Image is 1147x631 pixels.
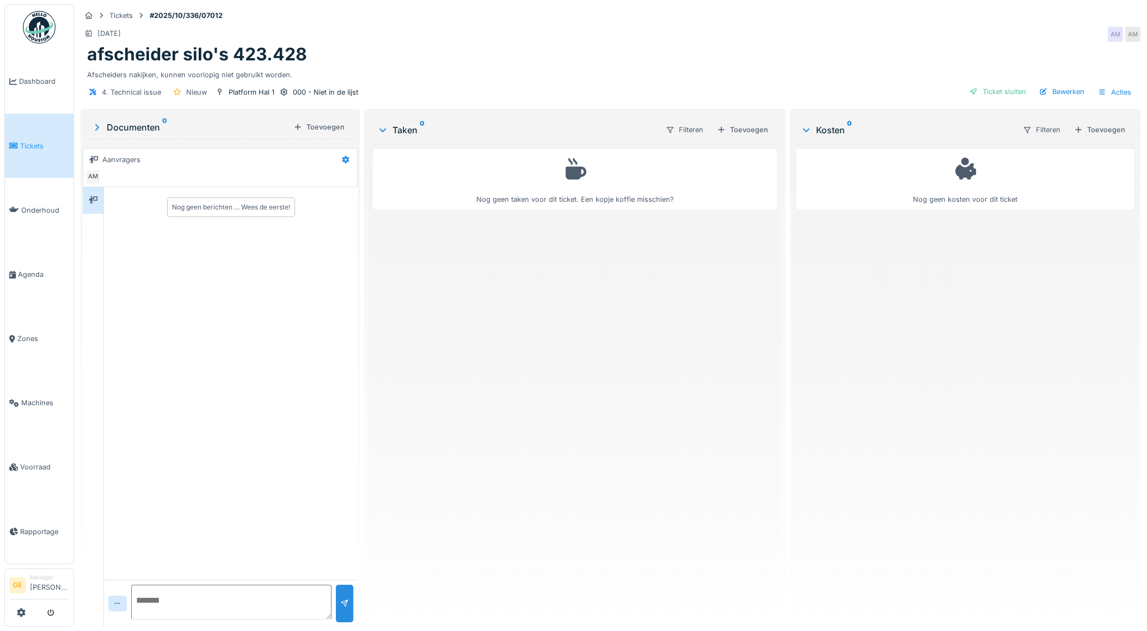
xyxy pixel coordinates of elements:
div: Tickets [109,10,133,21]
div: AM [1125,27,1140,42]
a: GE Manager[PERSON_NAME] [9,573,69,599]
a: Onderhoud [5,178,73,242]
a: Voorraad [5,435,73,499]
span: Agenda [18,269,69,280]
div: Nog geen berichten … Wees de eerste! [172,202,290,212]
div: Nog geen taken voor dit ticket. Een kopje koffie misschien? [380,154,770,205]
a: Agenda [5,242,73,306]
div: Ticket sluiten [965,84,1031,99]
div: Taken [377,123,657,137]
div: Nieuw [186,87,207,97]
li: [PERSON_NAME] [30,573,69,597]
div: 4. Technical issue [102,87,161,97]
a: Tickets [5,114,73,178]
a: Zones [5,307,73,371]
li: GE [9,577,26,593]
div: Filteren [1018,122,1065,138]
div: AM [85,169,101,184]
sup: 0 [420,123,425,137]
a: Rapportage [5,499,73,564]
div: Manager [30,573,69,581]
div: Bewerken [1035,84,1089,99]
div: Platform Hal 1 [229,87,274,97]
a: Machines [5,371,73,435]
div: Afscheiders nakijken, kunnen voorlopig niet gebruikt worden. [87,65,1134,80]
div: [DATE] [97,28,121,39]
span: Dashboard [19,76,69,86]
a: Dashboard [5,50,73,114]
div: Toevoegen [713,122,772,137]
div: AM [1108,27,1123,42]
div: Kosten [801,123,1014,137]
span: Tickets [20,141,69,151]
img: Badge_color-CXgf-gQk.svg [23,11,56,44]
div: Filteren [661,122,708,138]
div: Nog geen kosten voor dit ticket [803,154,1127,205]
strong: #2025/10/336/07012 [145,10,227,21]
span: Machines [21,398,69,408]
div: 000 - Niet in de lijst [293,87,358,97]
h1: afscheider silo's 423.428 [87,44,307,65]
span: Zones [17,333,69,344]
div: Toevoegen [289,120,349,134]
div: Acties [1093,84,1136,100]
span: Onderhoud [21,205,69,215]
span: Voorraad [20,462,69,472]
sup: 0 [162,121,167,134]
span: Rapportage [20,527,69,537]
div: Toevoegen [1070,122,1130,137]
sup: 0 [847,123,852,137]
div: Aanvragers [102,154,140,165]
div: Documenten [91,121,289,134]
